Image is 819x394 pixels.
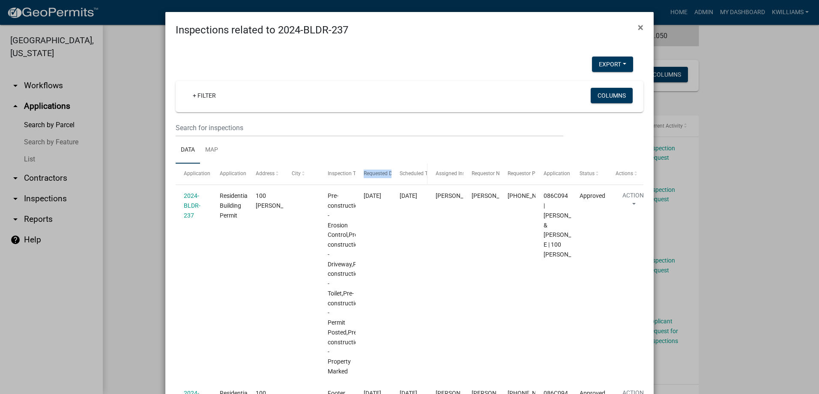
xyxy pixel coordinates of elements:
[580,192,605,199] span: Approved
[176,137,200,164] a: Data
[328,170,364,176] span: Inspection Type
[544,192,589,258] span: 086C094 | PETERS WILLIAM J JR & DEBRA E | 100 HATCHER LN
[328,192,364,375] span: Pre-construction - Erosion Control,Pre-construction - Driveway,Pre-construction - Toilet,Pre-cons...
[220,192,249,219] span: Residential Building Permit
[436,192,481,199] span: Cedrick Moreland
[616,170,633,176] span: Actions
[392,164,427,184] datatable-header-cell: Scheduled Time
[472,170,510,176] span: Requestor Name
[176,119,563,137] input: Search for inspections
[508,192,558,199] span: 478-595-1085
[616,191,651,212] button: Action
[400,170,436,176] span: Scheduled Time
[472,192,517,199] span: Chris
[463,164,499,184] datatable-header-cell: Requestor Name
[284,164,320,184] datatable-header-cell: City
[256,192,302,209] span: 100 HATCHER LN
[508,170,547,176] span: Requestor Phone
[292,170,301,176] span: City
[184,192,200,219] a: 2024-BLDR-237
[364,170,400,176] span: Requested Date
[638,21,643,33] span: ×
[248,164,284,184] datatable-header-cell: Address
[436,170,480,176] span: Assigned Inspector
[220,170,259,176] span: Application Type
[212,164,248,184] datatable-header-cell: Application Type
[200,137,223,164] a: Map
[256,170,275,176] span: Address
[186,88,223,103] a: + Filter
[356,164,392,184] datatable-header-cell: Requested Date
[631,15,650,39] button: Close
[591,88,633,103] button: Columns
[176,22,348,38] h4: Inspections related to 2024-BLDR-237
[499,164,535,184] datatable-header-cell: Requestor Phone
[427,164,463,184] datatable-header-cell: Assigned Inspector
[364,192,381,199] span: 09/06/2024
[607,164,643,184] datatable-header-cell: Actions
[592,57,633,72] button: Export
[400,191,419,201] div: [DATE]
[544,170,598,176] span: Application Description
[320,164,356,184] datatable-header-cell: Inspection Type
[184,170,210,176] span: Application
[176,164,212,184] datatable-header-cell: Application
[535,164,571,184] datatable-header-cell: Application Description
[580,170,595,176] span: Status
[571,164,607,184] datatable-header-cell: Status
